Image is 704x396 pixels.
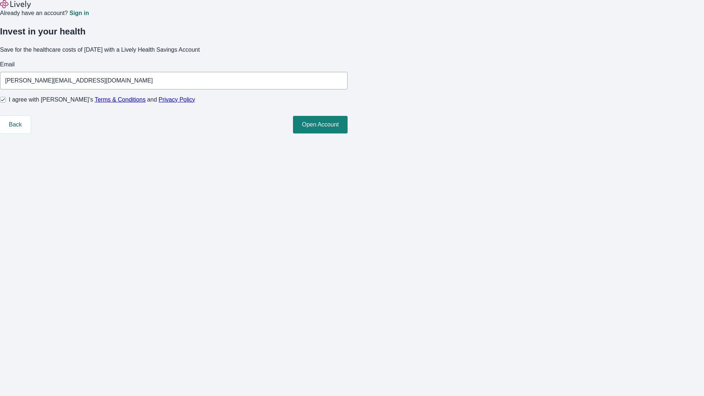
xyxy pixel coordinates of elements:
a: Terms & Conditions [95,96,146,103]
button: Open Account [293,116,348,133]
a: Sign in [69,10,89,16]
span: I agree with [PERSON_NAME]’s and [9,95,195,104]
a: Privacy Policy [159,96,195,103]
